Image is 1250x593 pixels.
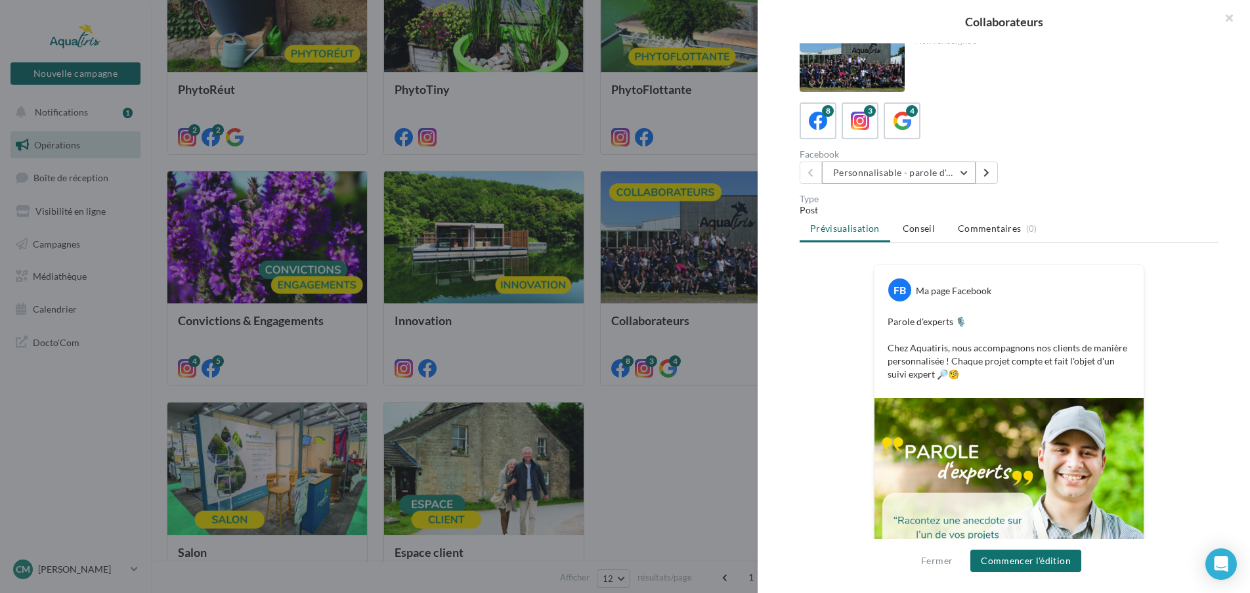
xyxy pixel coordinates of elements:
[958,222,1021,235] span: Commentaires
[822,162,976,184] button: Personnalisable - parole d'experts
[1205,548,1237,580] div: Open Intercom Messenger
[888,278,911,301] div: FB
[906,105,918,117] div: 4
[888,315,1131,381] p: Parole d'experts 🎙️ Chez Aquatiris, nous accompagnons nos clients de manière personnalisée ! Chaq...
[800,204,1218,217] div: Post
[800,194,1218,204] div: Type
[822,105,834,117] div: 8
[864,105,876,117] div: 3
[970,550,1081,572] button: Commencer l'édition
[903,223,935,234] span: Conseil
[800,150,1004,159] div: Facebook
[779,16,1229,28] div: Collaborateurs
[916,553,958,569] button: Fermer
[916,284,991,297] div: Ma page Facebook
[1026,223,1037,234] span: (0)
